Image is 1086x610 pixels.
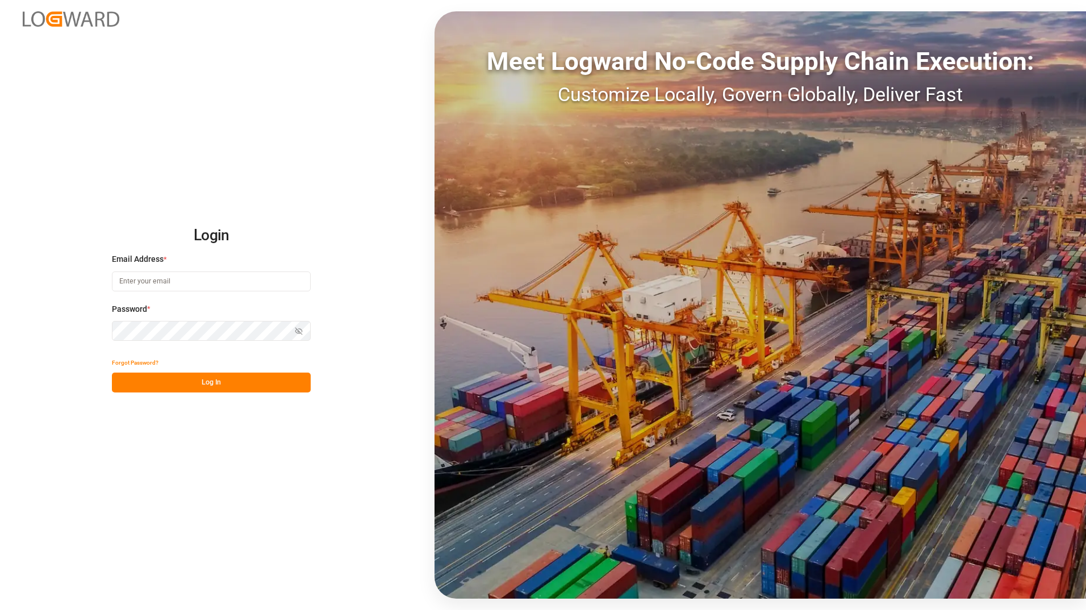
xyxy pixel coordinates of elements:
[435,43,1086,80] div: Meet Logward No-Code Supply Chain Execution:
[112,303,147,315] span: Password
[435,80,1086,109] div: Customize Locally, Govern Globally, Deliver Fast
[112,373,311,392] button: Log In
[112,218,311,254] h2: Login
[23,11,119,27] img: Logward_new_orange.png
[112,271,311,291] input: Enter your email
[112,253,164,265] span: Email Address
[112,353,158,373] button: Forgot Password?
